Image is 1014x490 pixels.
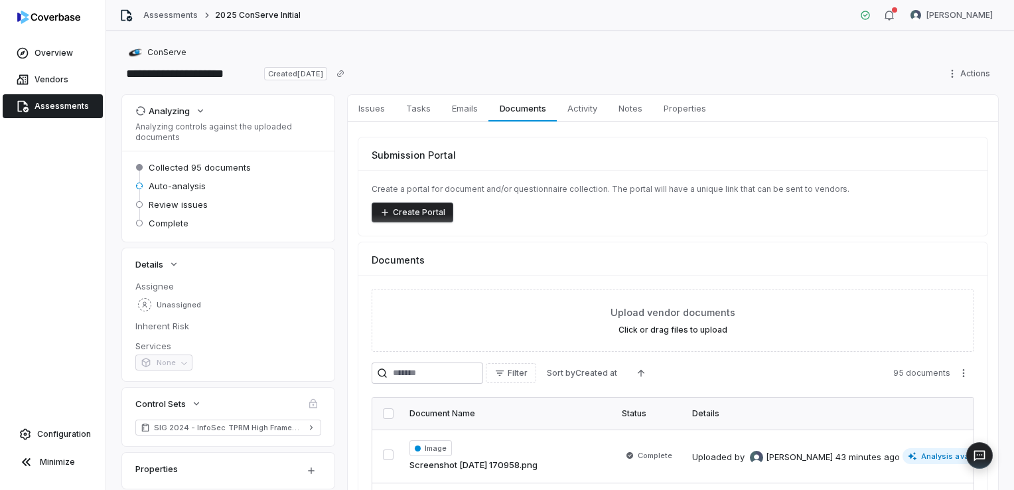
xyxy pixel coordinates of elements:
span: Unassigned [157,300,201,310]
span: Vendors [35,74,68,85]
img: logo-D7KZi-bG.svg [17,11,80,24]
span: Properties [658,100,711,117]
span: SIG 2024 - InfoSec TPRM High Framework [154,422,303,433]
dt: Inherent Risk [135,320,321,332]
span: 2025 ConServe Initial [215,10,301,21]
svg: Ascending [636,368,646,378]
span: Review issues [149,199,208,210]
a: Vendors [3,68,103,92]
button: Create Portal [372,203,453,222]
label: Click or drag files to upload [618,325,727,335]
dt: Assignee [135,280,321,292]
span: Issues [353,100,390,117]
button: Actions [943,64,998,84]
span: Assessments [35,101,89,112]
p: Analyzing controls against the uploaded documents [135,122,321,143]
span: Documents [372,253,425,267]
span: Collected 95 documents [149,161,251,173]
a: Overview [3,41,103,65]
span: Notes [613,100,648,117]
span: Tasks [401,100,436,117]
span: Image [409,440,452,456]
div: Uploaded [692,451,900,464]
span: Minimize [40,457,75,467]
span: Configuration [37,429,91,440]
a: SIG 2024 - InfoSec TPRM High Framework [135,420,321,436]
button: Sort byCreated at [539,363,625,383]
button: More actions [953,363,974,383]
a: Assessments [143,10,198,21]
span: Emails [447,100,483,117]
button: Copy link [328,62,352,86]
span: Analysis available [903,448,994,464]
button: Travis Helton avatar[PERSON_NAME] [903,5,1001,25]
span: ConServe [147,47,186,58]
div: Analyzing [135,105,190,117]
span: Activity [562,100,603,117]
span: Created [DATE] [264,67,326,80]
button: Details [131,252,183,276]
div: by [735,451,833,464]
span: Complete [149,217,188,229]
a: Configuration [5,422,100,446]
dt: Services [135,340,321,352]
span: Documents [494,100,551,117]
span: Control Sets [135,398,186,410]
a: Assessments [3,94,103,118]
span: [PERSON_NAME] [926,10,993,21]
img: Travis Helton avatar [750,451,763,464]
button: Ascending [628,363,654,383]
span: Upload vendor documents [611,305,735,319]
span: 95 documents [893,368,950,378]
button: Filter [486,363,536,383]
button: Minimize [5,449,100,475]
div: Status [622,408,676,419]
div: 43 minutes ago [835,451,900,464]
a: Screenshot [DATE] 170958.png [409,459,538,472]
div: Details [692,408,994,419]
button: Analyzing [131,99,210,123]
span: Overview [35,48,73,58]
button: https://conserve-arm.com/ConServe [125,41,190,64]
span: [PERSON_NAME] [766,451,833,464]
span: Submission Portal [372,148,456,162]
span: Complete [638,450,672,461]
div: Document Name [409,408,606,419]
span: Details [135,258,163,270]
span: Auto-analysis [149,180,206,192]
img: Travis Helton avatar [910,10,921,21]
button: Control Sets [131,392,206,416]
span: Filter [508,368,528,378]
p: Create a portal for document and/or questionnaire collection. The portal will have a unique link ... [372,184,974,195]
